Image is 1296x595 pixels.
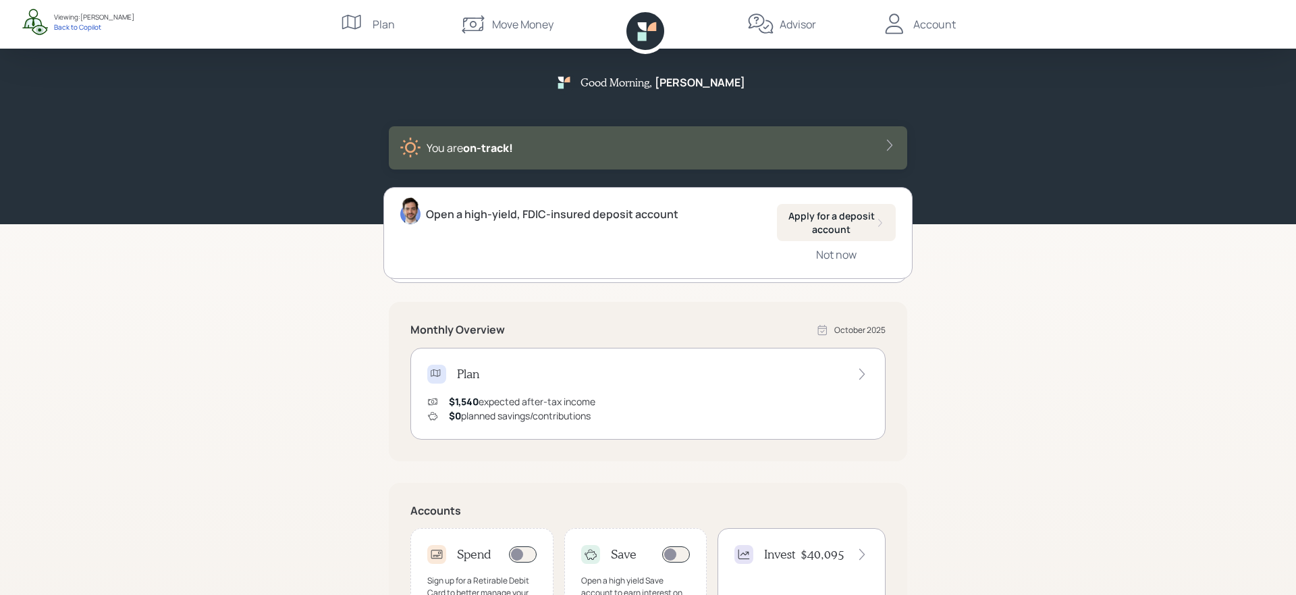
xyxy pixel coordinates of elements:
div: Viewing: [PERSON_NAME] [54,12,134,22]
div: Open a high-yield, FDIC-insured deposit account [426,206,678,222]
div: October 2025 [834,324,886,336]
h4: $40,095 [801,547,844,562]
div: Back to Copilot [54,22,134,32]
h4: Spend [457,547,491,562]
div: planned savings/contributions [449,409,591,423]
div: Move Money [492,16,553,32]
div: Account [913,16,956,32]
div: Plan [373,16,395,32]
span: on‑track! [463,140,513,155]
h4: Save [611,547,637,562]
h5: [PERSON_NAME] [655,76,745,89]
div: Advisor [780,16,816,32]
h4: Plan [457,367,479,382]
h5: Good Morning , [580,76,652,88]
h5: Monthly Overview [410,324,505,336]
div: Apply for a deposit account [788,209,885,236]
span: $0 [449,409,461,422]
h4: Invest [764,547,795,562]
div: expected after-tax income [449,394,595,409]
span: $1,540 [449,395,479,408]
h5: Accounts [410,505,886,517]
img: sunny-XHVQM73Q.digested.png [400,137,421,159]
img: jonah-coleman-headshot.png [400,197,421,224]
button: Apply for a deposit account [777,204,896,241]
div: You are [427,140,513,156]
div: Not now [816,247,857,262]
